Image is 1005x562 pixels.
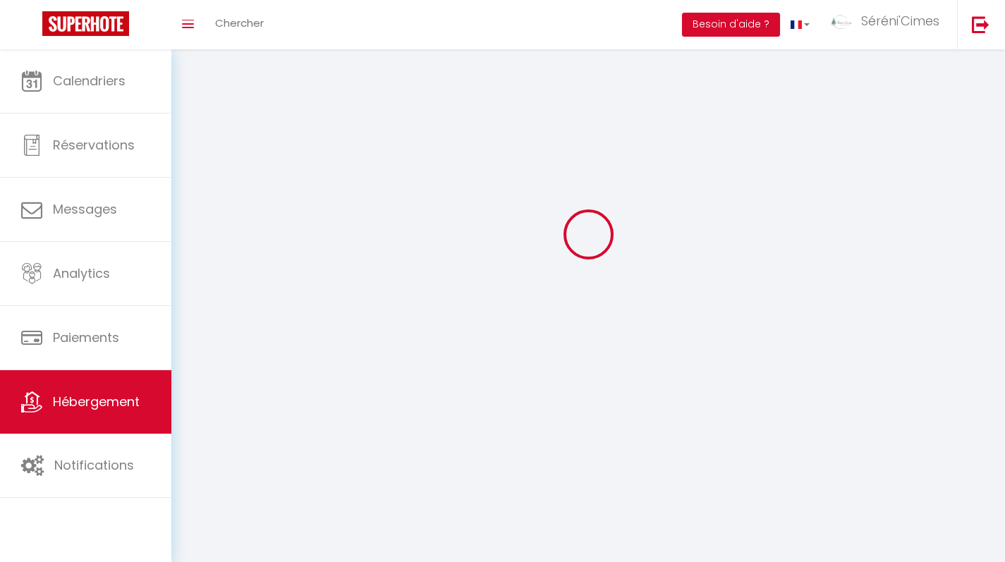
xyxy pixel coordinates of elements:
[831,14,852,29] img: ...
[861,12,939,30] span: Séréni'Cimes
[42,11,129,36] img: Super Booking
[53,200,117,218] span: Messages
[215,16,264,30] span: Chercher
[53,329,119,346] span: Paiements
[53,393,140,410] span: Hébergement
[53,72,126,90] span: Calendriers
[53,136,135,154] span: Réservations
[53,264,110,282] span: Analytics
[972,16,989,33] img: logout
[11,6,54,48] button: Ouvrir le widget de chat LiveChat
[682,13,780,37] button: Besoin d'aide ?
[54,456,134,474] span: Notifications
